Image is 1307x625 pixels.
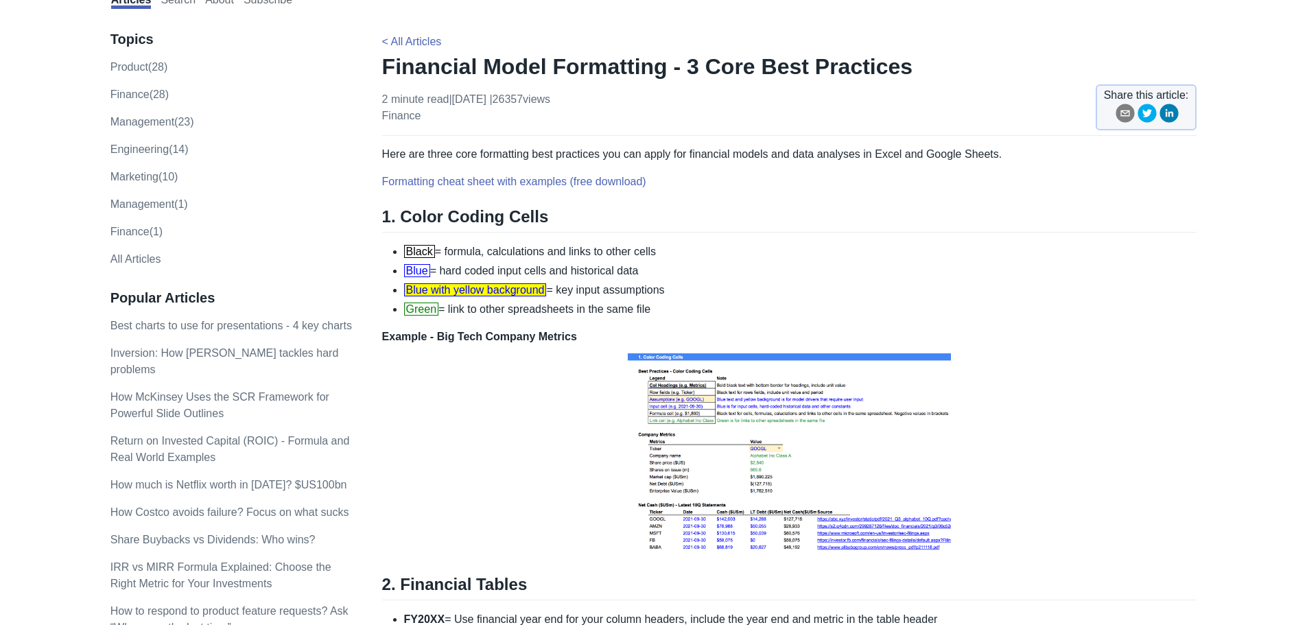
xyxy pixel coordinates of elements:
a: product(28) [110,61,168,73]
strong: Example - Big Tech Company Metrics [382,331,577,342]
h1: Financial Model Formatting - 3 Core Best Practices [382,53,1197,80]
button: email [1116,104,1135,128]
span: Blue [404,264,430,277]
a: IRR vs MIRR Formula Explained: Choose the Right Metric for Your Investments [110,561,331,589]
h3: Popular Articles [110,290,353,307]
a: Share Buybacks vs Dividends: Who wins? [110,534,316,545]
span: Blue with yellow background [404,283,547,296]
a: engineering(14) [110,143,189,155]
span: | 26357 views [489,93,550,105]
a: Finance(1) [110,226,163,237]
a: Formatting cheat sheet with examples (free download) [382,176,646,187]
a: < All Articles [382,36,442,47]
a: finance [382,110,421,121]
li: = key input assumptions [404,282,1197,298]
a: How Costco avoids failure? Focus on what sucks [110,506,349,518]
a: How McKinsey Uses the SCR Framework for Powerful Slide Outlines [110,391,329,419]
h3: Topics [110,31,353,48]
a: Inversion: How [PERSON_NAME] tackles hard problems [110,347,339,375]
li: = hard coded input cells and historical data [404,263,1197,279]
p: Here are three core formatting best practices you can apply for financial models and data analyse... [382,146,1197,163]
a: How much is Netflix worth in [DATE]? $US100bn [110,479,347,491]
li: = formula, calculations and links to other cells [404,244,1197,260]
strong: FY20XX [404,613,445,625]
li: = link to other spreadsheets in the same file [404,301,1197,318]
span: Green [404,303,438,316]
h2: 1. Color Coding Cells [382,207,1197,233]
img: COLORCODE [624,345,954,558]
a: Best charts to use for presentations - 4 key charts [110,320,352,331]
a: finance(28) [110,89,169,100]
span: Share this article: [1104,87,1189,104]
a: Return on Invested Capital (ROIC) - Formula and Real World Examples [110,435,350,463]
a: management(23) [110,116,194,128]
button: twitter [1138,104,1157,128]
a: All Articles [110,253,161,265]
span: Black [404,245,435,258]
a: Management(1) [110,198,188,210]
a: marketing(10) [110,171,178,182]
button: linkedin [1159,104,1179,128]
p: 2 minute read | [DATE] [382,91,551,124]
h2: 2. Financial Tables [382,574,1197,600]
